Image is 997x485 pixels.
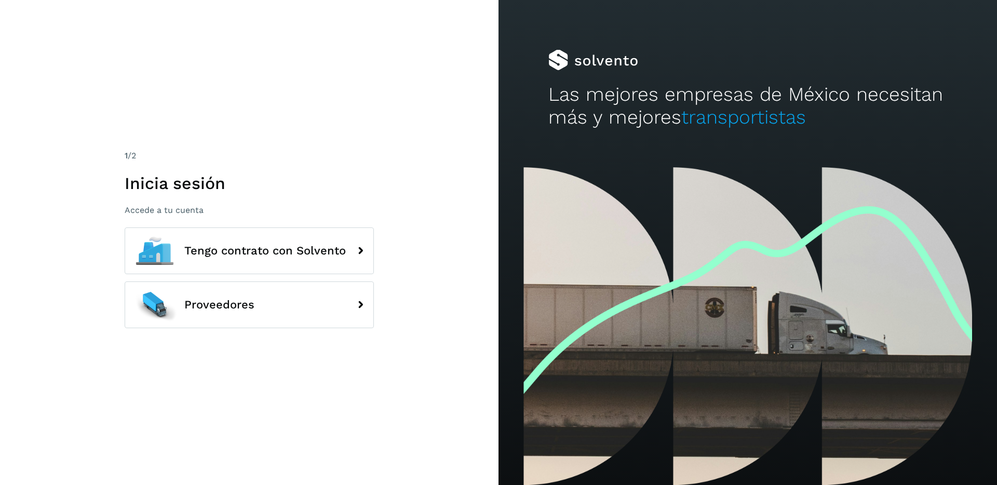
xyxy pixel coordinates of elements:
[184,299,254,311] span: Proveedores
[125,151,128,160] span: 1
[125,173,374,193] h1: Inicia sesión
[125,227,374,274] button: Tengo contrato con Solvento
[125,281,374,328] button: Proveedores
[184,245,346,257] span: Tengo contrato con Solvento
[125,150,374,162] div: /2
[125,205,374,215] p: Accede a tu cuenta
[681,106,806,128] span: transportistas
[548,83,947,129] h2: Las mejores empresas de México necesitan más y mejores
